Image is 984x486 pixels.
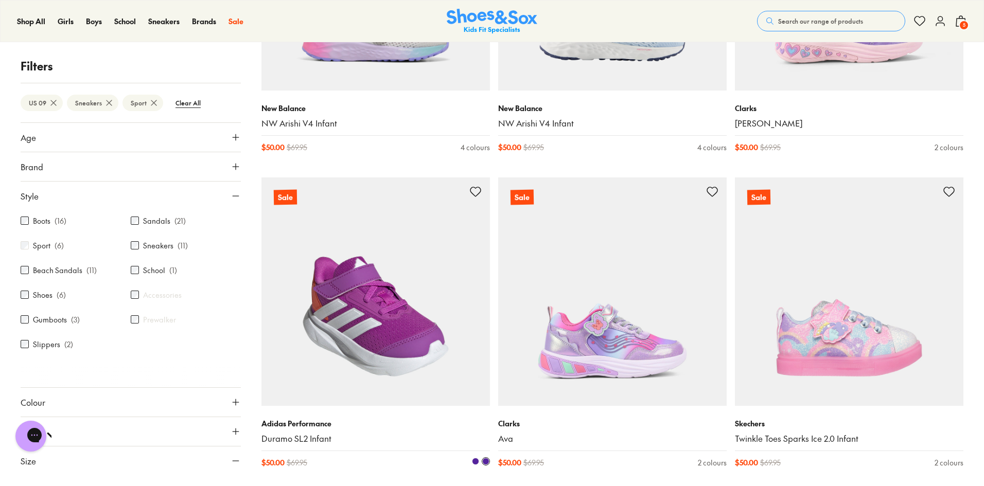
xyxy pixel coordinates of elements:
span: $ 69.95 [523,457,544,468]
label: School [143,265,165,276]
span: Girls [58,16,74,26]
span: Search our range of products [778,16,863,26]
p: ( 1 ) [169,265,177,276]
a: Boys [86,16,102,27]
a: Sale [735,177,963,406]
a: Sale [229,16,243,27]
span: Colour [21,396,45,408]
label: Boots [33,215,50,226]
p: ( 11 ) [86,265,97,276]
p: New Balance [261,103,490,114]
p: New Balance [498,103,727,114]
button: Search our range of products [757,11,905,31]
label: Prewalker [143,314,176,325]
button: Size [21,446,241,475]
span: Age [21,131,36,143]
p: ( 6 ) [55,240,64,251]
a: Duramo SL2 Infant [261,433,490,444]
a: Sneakers [148,16,180,27]
button: 5 [955,10,967,32]
span: School [114,16,136,26]
span: $ 50.00 [261,142,285,153]
label: Sport [33,240,50,251]
div: 4 colours [697,142,727,153]
a: Shop All [17,16,45,27]
label: Slippers [33,339,60,350]
p: Sale [747,189,770,205]
p: Sale [511,189,534,205]
p: Skechers [735,418,963,429]
btn: Sport [122,95,163,111]
p: ( 3 ) [71,314,80,325]
a: Sale [261,177,490,406]
span: $ 50.00 [261,457,285,468]
span: $ 50.00 [735,457,758,468]
a: Twinkle Toes Sparks Ice 2.0 Infant [735,433,963,444]
span: Sneakers [148,16,180,26]
button: Style [21,182,241,210]
a: Ava [498,433,727,444]
a: Shoes & Sox [447,9,537,34]
button: Age [21,123,241,152]
span: $ 50.00 [735,142,758,153]
btn: US 09 [21,95,63,111]
p: Sale [274,189,297,205]
span: $ 69.95 [287,142,307,153]
span: Boys [86,16,102,26]
btn: Sneakers [67,95,118,111]
label: Gumboots [33,314,67,325]
button: Colour [21,388,241,417]
div: 2 colours [698,457,727,468]
span: $ 50.00 [498,457,521,468]
a: Sale [498,177,727,406]
label: Shoes [33,290,52,300]
label: Sneakers [143,240,173,251]
span: $ 69.95 [760,142,781,153]
div: 4 colours [461,142,490,153]
span: Brand [21,160,43,173]
span: $ 69.95 [287,457,307,468]
div: 2 colours [935,142,963,153]
p: Clarks [498,418,727,429]
a: [PERSON_NAME] [735,118,963,129]
iframe: Gorgias live chat messenger [10,417,51,455]
span: $ 69.95 [760,457,781,468]
button: Brand [21,152,241,181]
a: Brands [192,16,216,27]
p: Clarks [735,103,963,114]
label: Beach Sandals [33,265,82,276]
span: $ 69.95 [523,142,544,153]
span: Shop All [17,16,45,26]
a: NW Arishi V4 Infant [498,118,727,129]
a: Girls [58,16,74,27]
p: Adidas Performance [261,418,490,429]
p: ( 2 ) [64,339,73,350]
p: ( 11 ) [178,240,188,251]
btn: Clear All [167,94,209,112]
button: Price [21,417,241,446]
p: ( 16 ) [55,215,66,226]
p: ( 21 ) [174,215,186,226]
span: 5 [959,20,969,30]
p: Filters [21,58,241,75]
span: $ 50.00 [498,142,521,153]
label: Accessories [143,290,182,300]
p: ( 6 ) [57,290,66,300]
span: Style [21,190,39,202]
img: SNS_Logo_Responsive.svg [447,9,537,34]
span: Size [21,455,36,467]
div: 2 colours [935,457,963,468]
a: NW Arishi V4 Infant [261,118,490,129]
a: School [114,16,136,27]
span: Sale [229,16,243,26]
span: Brands [192,16,216,26]
label: Sandals [143,215,170,226]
